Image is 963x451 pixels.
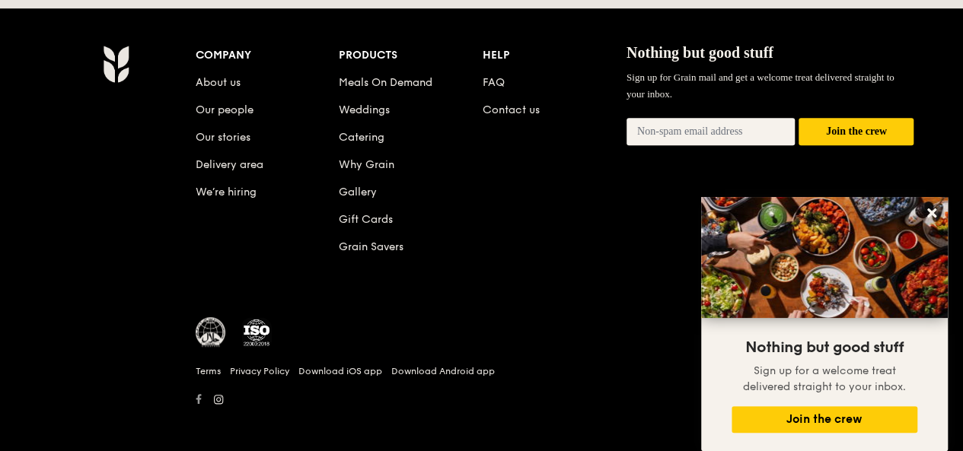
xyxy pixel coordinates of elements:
[391,365,495,377] a: Download Android app
[483,103,540,116] a: Contact us
[230,365,289,377] a: Privacy Policy
[196,103,254,116] a: Our people
[920,201,944,225] button: Close
[339,213,393,226] a: Gift Cards
[241,317,272,348] img: ISO Certified
[743,364,906,393] span: Sign up for a welcome treat delivered straight to your inbox.
[298,365,382,377] a: Download iOS app
[339,240,403,253] a: Grain Savers
[196,158,263,171] a: Delivery area
[196,317,226,348] img: MUIS Halal Certified
[745,338,904,357] span: Nothing but good stuff
[196,76,241,89] a: About us
[339,76,432,89] a: Meals On Demand
[196,131,250,144] a: Our stories
[339,186,377,199] a: Gallery
[627,71,894,100] span: Sign up for Grain mail and get a welcome treat delivered straight to your inbox.
[627,44,773,61] span: Nothing but good stuff
[483,45,627,66] div: Help
[799,118,914,146] button: Join the crew
[339,103,390,116] a: Weddings
[339,158,394,171] a: Why Grain
[339,45,483,66] div: Products
[483,76,505,89] a: FAQ
[339,131,384,144] a: Catering
[701,197,948,318] img: DSC07876-Edit02-Large.jpeg
[43,410,920,422] h6: Revision
[196,365,221,377] a: Terms
[627,118,796,145] input: Non-spam email address
[732,406,917,433] button: Join the crew
[196,186,257,199] a: We’re hiring
[103,45,129,83] img: AYc88T3wAAAABJRU5ErkJggg==
[196,45,340,66] div: Company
